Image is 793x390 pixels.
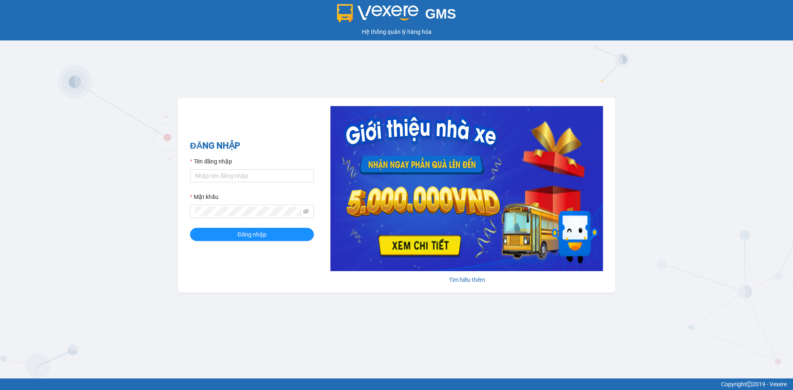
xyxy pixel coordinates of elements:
span: copyright [746,381,752,387]
span: GMS [425,6,456,21]
label: Tên đăng nhập [190,157,232,166]
div: Copyright 2019 - Vexere [6,380,787,389]
button: Đăng nhập [190,228,314,241]
span: Đăng nhập [237,230,266,239]
label: Mật khẩu [190,192,218,201]
input: Tên đăng nhập [190,169,314,182]
input: Mật khẩu [195,207,302,216]
h2: ĐĂNG NHẬP [190,139,314,153]
img: banner-0 [330,106,603,271]
div: Hệ thống quản lý hàng hóa [2,27,791,36]
span: eye-invisible [303,208,309,214]
div: Tìm hiểu thêm [330,275,603,284]
a: GMS [337,12,456,19]
img: logo 2 [337,4,419,22]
